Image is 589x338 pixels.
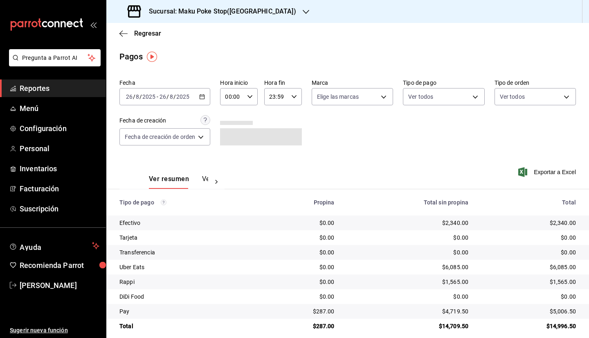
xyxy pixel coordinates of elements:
span: Personal [20,143,99,154]
div: $287.00 [267,307,335,315]
span: Reportes [20,83,99,94]
span: Inventarios [20,163,99,174]
button: Pregunta a Parrot AI [9,49,101,66]
label: Hora inicio [220,80,258,86]
img: Tooltip marker [147,52,157,62]
div: $4,719.50 [348,307,469,315]
div: Total sin propina [348,199,469,206]
label: Fecha [119,80,210,86]
div: Uber Eats [119,263,254,271]
span: Configuración [20,123,99,134]
div: $14,996.50 [481,322,576,330]
div: $0.00 [481,234,576,242]
div: $0.00 [348,248,469,256]
div: Pay [119,307,254,315]
div: $2,340.00 [348,219,469,227]
span: Ver todos [500,93,525,101]
div: $2,340.00 [481,219,576,227]
button: Exportar a Excel [520,167,576,177]
div: DiDi Food [119,293,254,301]
span: Menú [20,103,99,114]
span: Regresar [134,29,161,37]
div: Rappi [119,278,254,286]
input: -- [126,93,133,100]
span: Recomienda Parrot [20,260,99,271]
input: ---- [176,93,190,100]
a: Pregunta a Parrot AI [6,59,101,68]
label: Tipo de pago [403,80,484,86]
div: $14,709.50 [348,322,469,330]
button: Ver pagos [202,175,233,189]
div: $5,006.50 [481,307,576,315]
div: $0.00 [348,293,469,301]
div: Tarjeta [119,234,254,242]
div: Tipo de pago [119,199,254,206]
span: Ver todos [408,93,433,101]
span: Sugerir nueva función [10,326,99,335]
div: navigation tabs [149,175,208,189]
span: / [139,93,142,100]
div: $0.00 [481,293,576,301]
div: $0.00 [267,263,335,271]
div: $0.00 [267,248,335,256]
div: Efectivo [119,219,254,227]
span: Suscripción [20,203,99,214]
span: Facturación [20,183,99,194]
div: $0.00 [267,278,335,286]
div: $0.00 [481,248,576,256]
label: Hora fin [264,80,302,86]
button: open_drawer_menu [90,21,97,28]
div: $0.00 [348,234,469,242]
button: Regresar [119,29,161,37]
input: ---- [142,93,156,100]
div: Total [481,199,576,206]
div: $0.00 [267,219,335,227]
span: / [166,93,169,100]
label: Marca [312,80,393,86]
div: $6,085.00 [348,263,469,271]
div: Fecha de creación [119,116,166,125]
label: Tipo de orden [495,80,576,86]
div: $0.00 [267,234,335,242]
input: -- [159,93,166,100]
div: Pagos [119,50,143,63]
div: Total [119,322,254,330]
div: Propina [267,199,335,206]
span: / [173,93,176,100]
div: $1,565.00 [348,278,469,286]
div: $6,085.00 [481,263,576,271]
div: $1,565.00 [481,278,576,286]
span: / [133,93,135,100]
h3: Sucursal: Maku Poke Stop([GEOGRAPHIC_DATA]) [142,7,296,16]
span: - [157,93,158,100]
input: -- [169,93,173,100]
span: Pregunta a Parrot AI [22,54,88,62]
div: $0.00 [267,293,335,301]
svg: Los pagos realizados con Pay y otras terminales son montos brutos. [161,200,166,205]
span: Elige las marcas [317,93,359,101]
div: $287.00 [267,322,335,330]
button: Ver resumen [149,175,189,189]
input: -- [135,93,139,100]
div: Transferencia [119,248,254,256]
span: Ayuda [20,241,89,251]
span: [PERSON_NAME] [20,280,99,291]
span: Fecha de creación de orden [125,133,195,141]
